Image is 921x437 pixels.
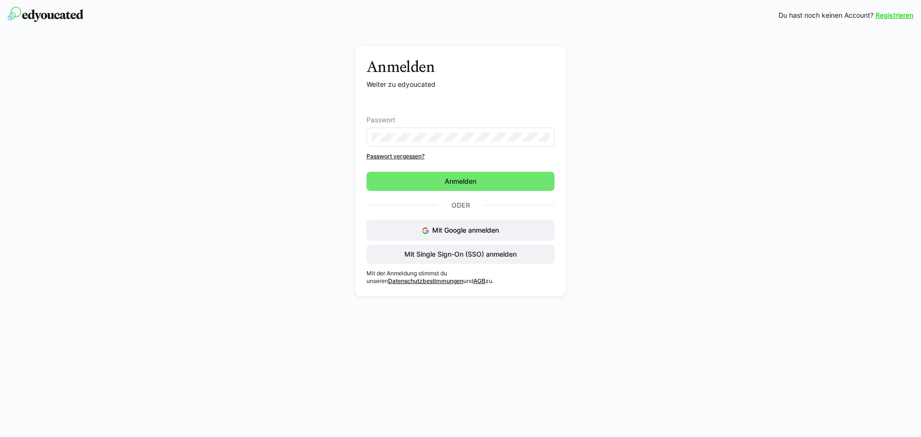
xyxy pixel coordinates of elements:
[473,277,485,284] a: AGB
[779,11,874,20] span: Du hast noch keinen Account?
[366,245,555,264] button: Mit Single Sign-On (SSO) anmelden
[403,249,518,259] span: Mit Single Sign-On (SSO) anmelden
[366,220,555,241] button: Mit Google anmelden
[366,58,555,76] h3: Anmelden
[366,270,555,285] p: Mit der Anmeldung stimmst du unseren und zu.
[366,153,555,160] a: Passwort vergessen?
[437,199,484,212] p: Oder
[8,7,83,22] img: edyoucated
[432,226,499,234] span: Mit Google anmelden
[875,11,913,20] a: Registrieren
[366,80,555,89] p: Weiter zu edyoucated
[443,177,478,186] span: Anmelden
[366,116,395,124] span: Passwort
[366,172,555,191] button: Anmelden
[388,277,463,284] a: Datenschutzbestimmungen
